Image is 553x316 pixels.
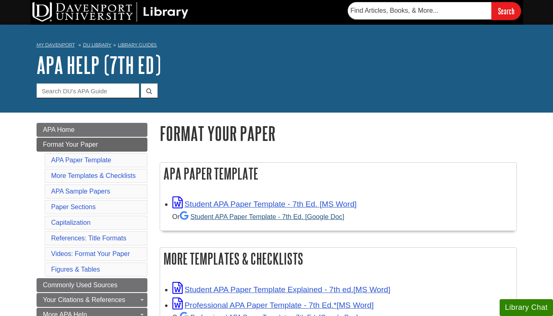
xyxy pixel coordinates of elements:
[348,2,491,19] input: Find Articles, Books, & More...
[37,42,75,48] a: My Davenport
[500,299,553,316] button: Library Chat
[160,123,517,144] h1: Format Your Paper
[172,301,374,309] a: Link opens in new window
[51,235,126,242] a: References: Title Formats
[37,278,147,292] a: Commonly Used Sources
[32,2,188,22] img: DU Library
[37,138,147,152] a: Format Your Paper
[172,213,344,220] small: Or
[37,123,147,137] a: APA Home
[43,296,125,303] span: Your Citations & References
[180,213,344,220] a: Student APA Paper Template - 7th Ed. [Google Doc]
[37,52,161,78] a: APA Help (7th Ed)
[37,39,517,53] nav: breadcrumb
[348,2,521,20] form: Searches DU Library's articles, books, and more
[160,248,516,270] h2: More Templates & Checklists
[43,126,75,133] span: APA Home
[118,42,157,48] a: Library Guides
[51,188,110,195] a: APA Sample Papers
[51,203,96,210] a: Paper Sections
[51,266,100,273] a: Figures & Tables
[172,285,390,294] a: Link opens in new window
[37,293,147,307] a: Your Citations & References
[160,163,516,185] h2: APA Paper Template
[43,141,98,148] span: Format Your Paper
[51,250,130,257] a: Videos: Format Your Paper
[83,42,111,48] a: DU Library
[37,83,139,98] input: Search DU's APA Guide
[51,219,91,226] a: Capitalization
[51,172,136,179] a: More Templates & Checklists
[43,281,117,288] span: Commonly Used Sources
[491,2,521,20] input: Search
[51,157,111,164] a: APA Paper Template
[172,200,357,208] a: Link opens in new window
